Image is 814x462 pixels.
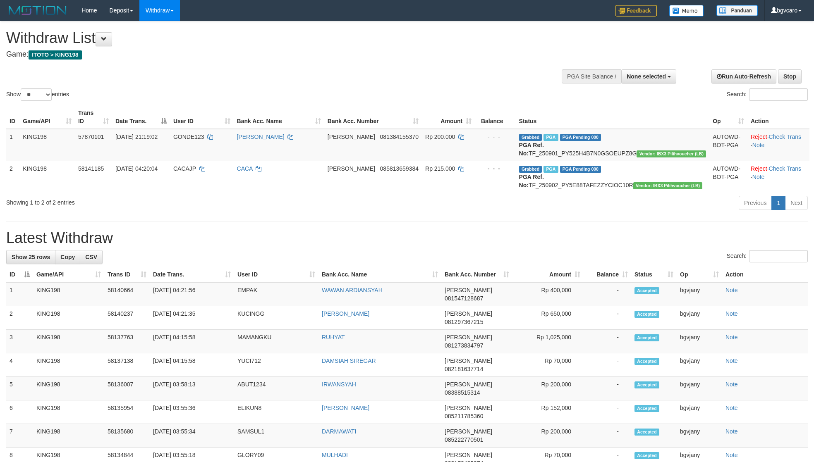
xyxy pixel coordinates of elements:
[237,165,253,172] a: CACA
[677,353,722,377] td: bgvjany
[725,357,738,364] a: Note
[104,330,150,353] td: 58137763
[445,405,492,411] span: [PERSON_NAME]
[328,133,375,140] span: [PERSON_NAME]
[6,400,33,424] td: 6
[150,330,234,353] td: [DATE] 04:15:58
[150,267,234,282] th: Date Trans.: activate to sort column ascending
[150,353,234,377] td: [DATE] 04:15:58
[6,330,33,353] td: 3
[725,381,738,388] a: Note
[85,254,97,260] span: CSV
[75,105,112,129] th: Trans ID: activate to sort column ascending
[33,267,104,282] th: Game/API: activate to sort column ascending
[785,196,808,210] a: Next
[725,452,738,458] a: Note
[322,428,356,435] a: DARMAWATI
[6,50,534,59] h4: Game:
[709,161,747,193] td: AUTOWD-BOT-PGA
[709,105,747,129] th: Op: activate to sort column ascending
[328,165,375,172] span: [PERSON_NAME]
[115,133,158,140] span: [DATE] 21:19:02
[634,405,659,412] span: Accepted
[634,311,659,318] span: Accepted
[475,105,515,129] th: Balance
[769,165,802,172] a: Check Trans
[747,105,809,129] th: Action
[739,196,772,210] a: Previous
[173,165,196,172] span: CACAJP
[445,436,483,443] span: Copy 085222770501 to clipboard
[425,165,455,172] span: Rp 215.000
[6,377,33,400] td: 5
[749,88,808,101] input: Search:
[560,134,601,141] span: PGA Pending
[769,133,802,140] a: Check Trans
[771,196,785,210] a: 1
[634,381,659,388] span: Accepted
[422,105,475,129] th: Amount: activate to sort column ascending
[778,69,802,83] a: Stop
[727,88,808,101] label: Search:
[634,429,659,436] span: Accepted
[709,129,747,161] td: AUTOWD-BOT-PGA
[104,306,150,330] td: 58140237
[634,334,659,341] span: Accepted
[6,4,69,17] img: MOTION_logo.png
[445,389,480,396] span: Copy 08388515314 to clipboard
[234,306,318,330] td: KUCINGG
[445,287,492,293] span: [PERSON_NAME]
[441,267,512,282] th: Bank Acc. Number: activate to sort column ascending
[677,424,722,448] td: bgvjany
[33,353,104,377] td: KING198
[234,282,318,306] td: EMPAK
[725,310,738,317] a: Note
[584,400,631,424] td: -
[33,400,104,424] td: KING198
[234,400,318,424] td: ELIKUN8
[584,424,631,448] td: -
[543,134,558,141] span: Marked by bgvjany
[425,133,455,140] span: Rp 200.000
[170,105,234,129] th: User ID: activate to sort column ascending
[634,358,659,365] span: Accepted
[445,342,483,349] span: Copy 081273834797 to clipboard
[104,353,150,377] td: 58137138
[150,424,234,448] td: [DATE] 03:55:34
[234,267,318,282] th: User ID: activate to sort column ascending
[727,250,808,262] label: Search:
[322,452,348,458] a: MULHADI
[104,267,150,282] th: Trans ID: activate to sort column ascending
[677,377,722,400] td: bgvjany
[747,161,809,193] td: · ·
[322,357,376,364] a: DAMSIAH SIREGAR
[55,250,80,264] a: Copy
[512,377,584,400] td: Rp 200,000
[234,330,318,353] td: MAMANGKU
[584,267,631,282] th: Balance: activate to sort column ascending
[112,105,170,129] th: Date Trans.: activate to sort column descending
[6,230,808,246] h1: Latest Withdraw
[322,334,345,341] a: RUHYAT
[380,133,419,140] span: Copy 081384155370 to clipboard
[12,254,50,260] span: Show 25 rows
[716,5,758,16] img: panduan.png
[677,330,722,353] td: bgvjany
[445,357,492,364] span: [PERSON_NAME]
[584,377,631,400] td: -
[104,282,150,306] td: 58140664
[677,267,722,282] th: Op: activate to sort column ascending
[627,73,666,80] span: None selected
[584,353,631,377] td: -
[150,400,234,424] td: [DATE] 03:55:36
[6,424,33,448] td: 7
[445,295,483,302] span: Copy 081547128687 to clipboard
[711,69,776,83] a: Run Auto-Refresh
[322,381,356,388] a: IRWANSYAH
[78,133,104,140] span: 57870101
[104,400,150,424] td: 58135954
[677,400,722,424] td: bgvjany
[33,306,104,330] td: KING198
[512,306,584,330] td: Rp 650,000
[104,377,150,400] td: 58136007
